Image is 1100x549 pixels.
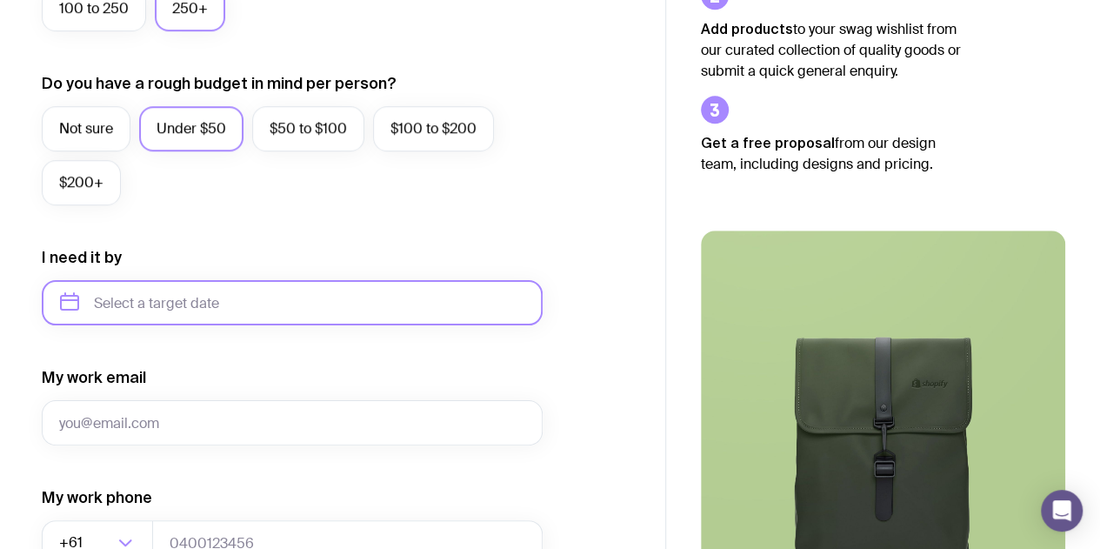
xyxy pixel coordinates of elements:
label: My work email [42,367,146,388]
label: My work phone [42,487,152,508]
label: $200+ [42,160,121,205]
strong: Add products [701,21,793,37]
input: Select a target date [42,280,543,325]
p: from our design team, including designs and pricing. [701,132,962,175]
div: Open Intercom Messenger [1041,490,1083,532]
label: $50 to $100 [252,106,364,151]
label: $100 to $200 [373,106,494,151]
strong: Get a free proposal [701,135,835,151]
label: Under $50 [139,106,243,151]
label: Do you have a rough budget in mind per person? [42,73,397,94]
label: Not sure [42,106,130,151]
p: to your swag wishlist from our curated collection of quality goods or submit a quick general enqu... [701,18,962,82]
input: you@email.com [42,400,543,445]
label: I need it by [42,247,122,268]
